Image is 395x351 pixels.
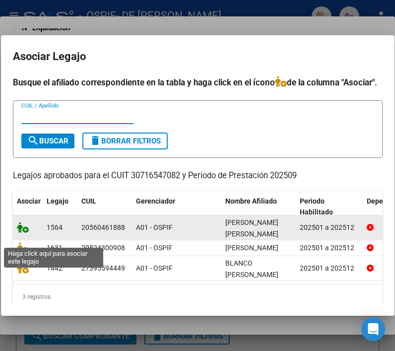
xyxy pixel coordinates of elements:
span: Legajo [47,197,68,205]
div: 202501 a 202512 [300,263,359,274]
span: Gerenciador [136,197,175,205]
button: Borrar Filtros [82,133,168,149]
p: Legajos aprobados para el CUIT 30716547082 y Período de Prestación 202509 [13,170,383,182]
datatable-header-cell: Periodo Habilitado [296,191,363,223]
span: A01 - OSPIF [136,264,173,272]
h4: Busque el afiliado correspondiente en la tabla y haga click en el ícono de la columna "Asociar". [13,76,383,89]
datatable-header-cell: Asociar [13,191,43,223]
span: 1631 [47,244,63,252]
datatable-header-cell: Legajo [43,191,77,223]
div: 20560461888 [81,222,125,233]
h2: Asociar Legajo [13,47,383,66]
button: Buscar [21,134,74,148]
div: 20524300908 [81,242,125,254]
datatable-header-cell: Gerenciador [132,191,221,223]
datatable-header-cell: Nombre Afiliado [221,191,296,223]
span: Borrar Filtros [89,137,161,145]
div: 202501 a 202512 [300,222,359,233]
mat-icon: search [27,135,39,146]
div: 27395594449 [81,263,125,274]
span: Periodo Habilitado [300,197,333,216]
div: Open Intercom Messenger [361,317,385,341]
div: 3 registros [13,284,383,309]
span: CUIL [81,197,96,205]
span: Nombre Afiliado [225,197,277,205]
span: Asociar [17,197,41,205]
span: 1564 [47,223,63,231]
span: ESCUBILLA ELIAM AARON NATHAN [225,218,278,238]
span: 1442 [47,264,63,272]
span: A01 - OSPIF [136,223,173,231]
span: ROJAS TOMAS AGUSTIN [225,244,278,252]
div: 202501 a 202512 [300,242,359,254]
mat-icon: delete [89,135,101,146]
span: BLANCO SABRINA AYELEN [225,259,278,279]
span: A01 - OSPIF [136,244,173,252]
span: Buscar [27,137,68,145]
datatable-header-cell: CUIL [77,191,132,223]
